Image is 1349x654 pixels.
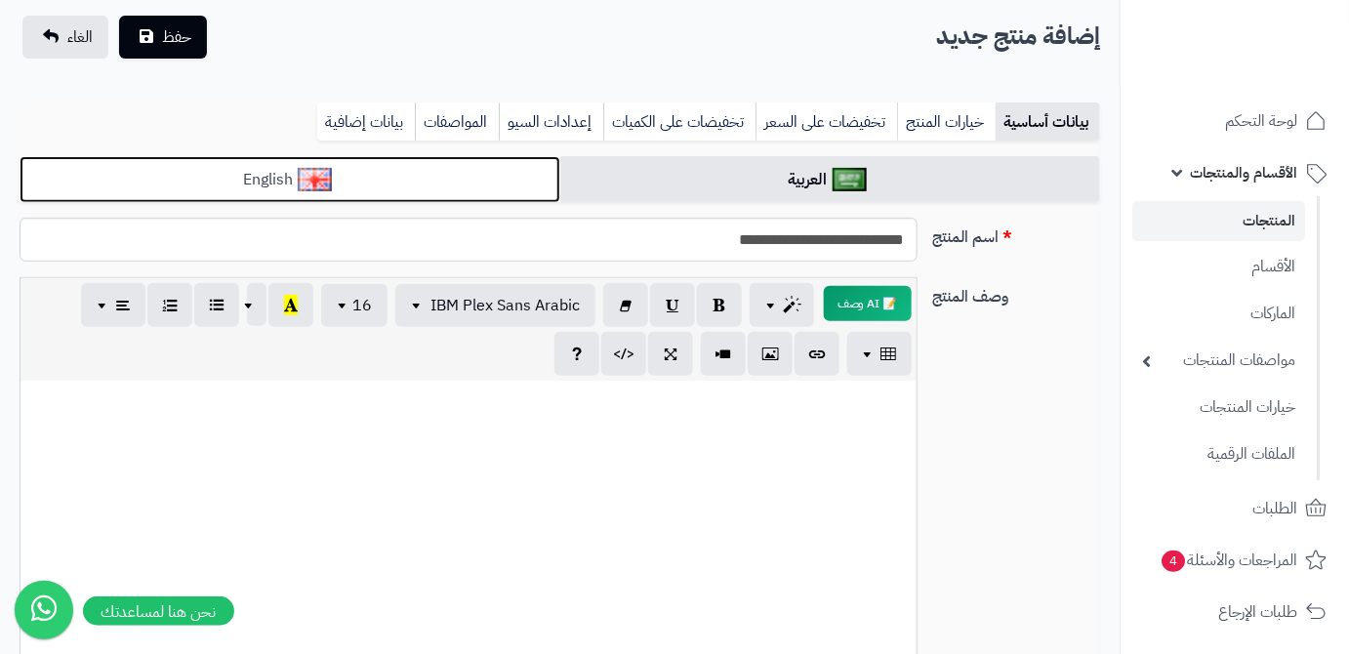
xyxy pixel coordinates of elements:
h2: إضافة منتج جديد [936,17,1100,57]
a: المراجعات والأسئلة4 [1132,537,1337,584]
a: الأقسام [1132,246,1305,288]
span: المراجعات والأسئلة [1160,547,1297,574]
button: IBM Plex Sans Arabic [395,284,595,327]
a: الطلبات [1132,485,1337,532]
a: بيانات إضافية [317,102,415,142]
label: وصف المنتج [925,277,1108,308]
a: الغاء [22,16,108,59]
button: حفظ [119,16,207,59]
span: الأقسام والمنتجات [1190,159,1297,186]
a: طلبات الإرجاع [1132,589,1337,635]
a: إعدادات السيو [499,102,603,142]
img: العربية [833,168,867,191]
a: مواصفات المنتجات [1132,340,1305,382]
a: الماركات [1132,293,1305,335]
a: الملفات الرقمية [1132,433,1305,475]
a: بيانات أساسية [996,102,1100,142]
button: 16 [321,284,388,327]
a: المواصفات [415,102,499,142]
label: اسم المنتج [925,218,1108,249]
button: 📝 AI وصف [824,286,912,321]
img: English [298,168,332,191]
span: طلبات الإرجاع [1218,598,1297,626]
a: لوحة التحكم [1132,98,1337,144]
a: خيارات المنتجات [1132,387,1305,429]
span: الغاء [67,25,93,49]
span: لوحة التحكم [1225,107,1297,135]
span: 4 [1162,551,1185,572]
a: تخفيضات على الكميات [603,102,756,142]
span: حفظ [162,25,191,49]
a: خيارات المنتج [897,102,996,142]
a: المنتجات [1132,201,1305,241]
a: تخفيضات على السعر [756,102,897,142]
span: 16 [352,294,372,317]
span: الطلبات [1252,495,1297,522]
span: IBM Plex Sans Arabic [430,294,580,317]
a: English [20,156,560,204]
a: العربية [560,156,1101,204]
